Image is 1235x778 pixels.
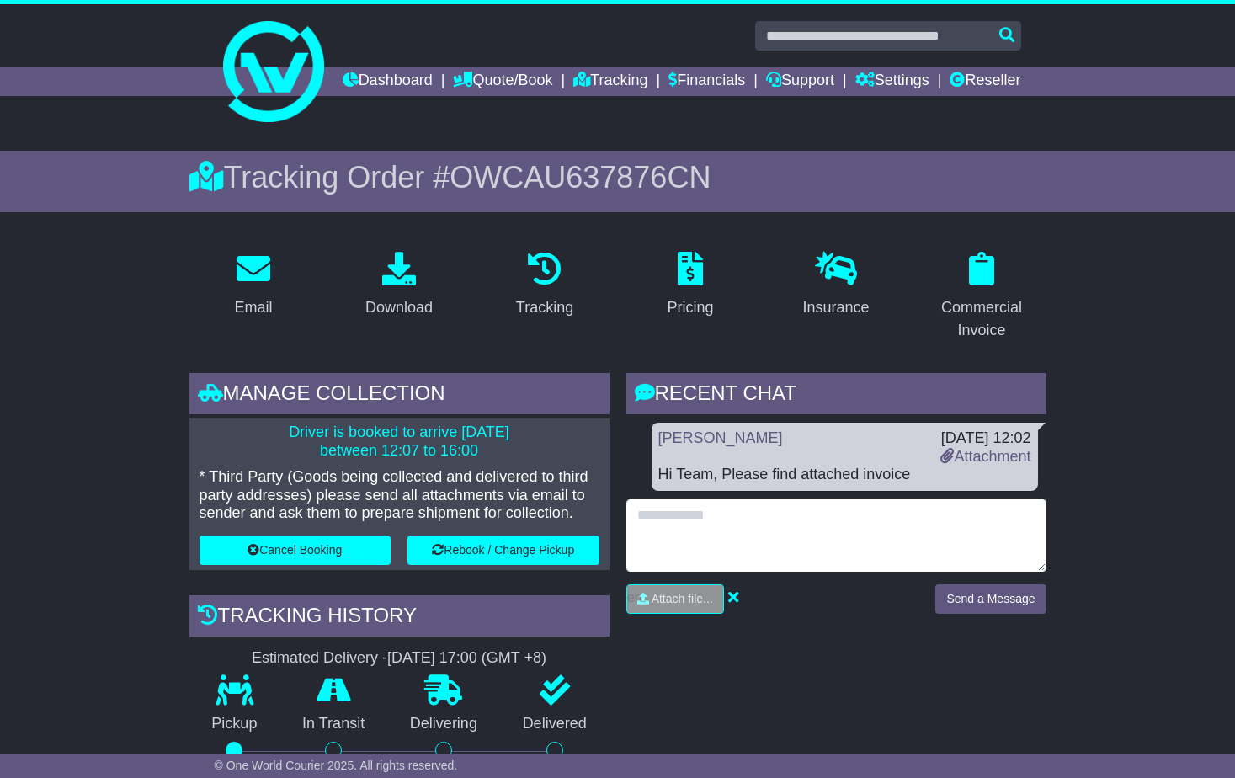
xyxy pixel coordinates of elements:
[387,649,546,668] div: [DATE] 17:00 (GMT +8)
[500,715,610,733] p: Delivered
[189,373,610,418] div: Manage collection
[223,246,283,325] a: Email
[802,296,869,319] div: Insurance
[189,595,610,641] div: Tracking history
[365,296,433,319] div: Download
[766,67,834,96] a: Support
[950,67,1020,96] a: Reseller
[573,67,647,96] a: Tracking
[516,296,573,319] div: Tracking
[918,246,1046,348] a: Commercial Invoice
[656,246,724,325] a: Pricing
[189,649,610,668] div: Estimated Delivery -
[935,584,1046,614] button: Send a Message
[215,759,458,772] span: © One World Courier 2025. All rights reserved.
[234,296,272,319] div: Email
[940,429,1030,448] div: [DATE] 12:02
[200,424,599,460] p: Driver is booked to arrive [DATE] between 12:07 to 16:00
[855,67,929,96] a: Settings
[200,468,599,523] p: * Third Party (Goods being collected and delivered to third party addresses) please send all atta...
[450,160,711,194] span: OWCAU637876CN
[407,536,599,565] button: Rebook / Change Pickup
[929,296,1035,342] div: Commercial Invoice
[668,67,745,96] a: Financials
[453,67,552,96] a: Quote/Book
[667,296,713,319] div: Pricing
[200,536,391,565] button: Cancel Booking
[626,373,1046,418] div: RECENT CHAT
[658,429,783,446] a: [PERSON_NAME]
[279,715,387,733] p: In Transit
[189,715,280,733] p: Pickup
[658,466,1031,484] div: Hi Team, Please find attached invoice
[354,246,444,325] a: Download
[791,246,880,325] a: Insurance
[343,67,433,96] a: Dashboard
[189,159,1046,195] div: Tracking Order #
[505,246,584,325] a: Tracking
[387,715,500,733] p: Delivering
[940,448,1030,465] a: Attachment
